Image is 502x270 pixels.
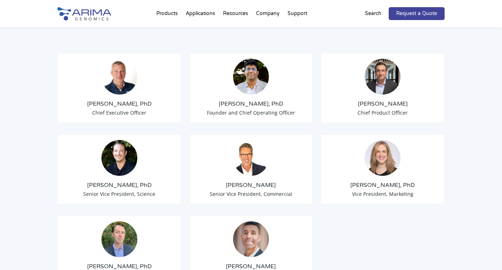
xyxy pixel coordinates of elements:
[195,181,307,189] h3: [PERSON_NAME]
[365,140,401,176] img: 19364919-cf75-45a2-a608-1b8b29f8b955.jpg
[352,191,413,197] span: Vice President, Marketing
[327,181,439,189] h3: [PERSON_NAME], PhD
[233,59,269,95] img: Sid-Selvaraj_Arima-Genomics.png
[83,191,155,197] span: Senior Vice President, Science
[195,100,307,108] h3: [PERSON_NAME], PhD
[327,100,439,108] h3: [PERSON_NAME]
[365,59,401,95] img: Chris-Roberts.jpg
[233,221,269,257] img: A.-Seltser-Headshot.jpeg
[365,9,382,18] p: Search
[101,140,137,176] img: Anthony-Schmitt_Arima-Genomics.png
[389,7,445,20] a: Request a Quote
[233,140,269,176] img: David-Duvall-Headshot.jpg
[92,109,146,116] span: Chief Executive Officer
[207,109,295,116] span: Founder and Chief Operating Officer
[63,181,175,189] h3: [PERSON_NAME], PhD
[210,191,292,197] span: Senior Vice President, Commercial
[63,100,175,108] h3: [PERSON_NAME], PhD
[101,59,137,95] img: Tom-Willis.jpg
[57,7,111,20] img: Arima-Genomics-logo
[357,109,408,116] span: Chief Product Officer
[101,221,137,257] img: 1632501909860.jpeg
